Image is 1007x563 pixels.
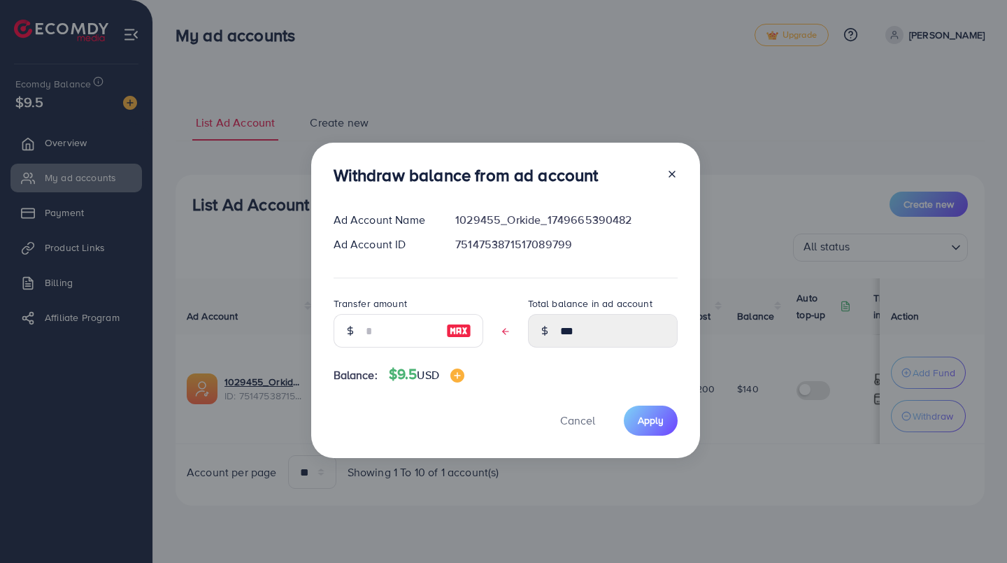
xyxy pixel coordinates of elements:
[417,367,438,383] span: USD
[624,406,678,436] button: Apply
[450,369,464,383] img: image
[334,297,407,311] label: Transfer amount
[444,212,688,228] div: 1029455_Orkide_1749665390482
[948,500,997,553] iframe: Chat
[322,236,445,252] div: Ad Account ID
[334,165,599,185] h3: Withdraw balance from ad account
[638,413,664,427] span: Apply
[528,297,652,311] label: Total balance in ad account
[444,236,688,252] div: 7514753871517089799
[560,413,595,428] span: Cancel
[389,366,464,383] h4: $9.5
[334,367,378,383] span: Balance:
[322,212,445,228] div: Ad Account Name
[446,322,471,339] img: image
[543,406,613,436] button: Cancel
